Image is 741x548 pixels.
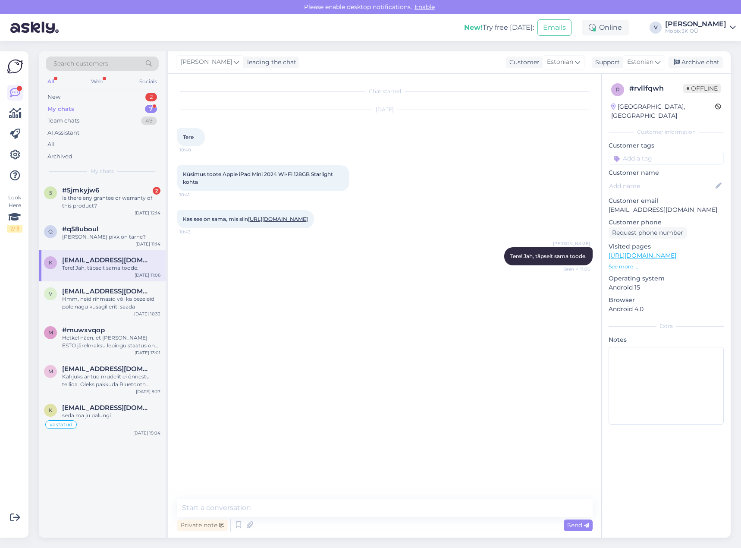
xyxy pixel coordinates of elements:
[7,58,23,75] img: Askly Logo
[62,233,160,241] div: [PERSON_NAME] pikk on tarne?
[183,134,194,140] span: Tere
[183,216,308,222] span: Kas see on sama, mis siin
[49,290,52,297] span: v
[134,311,160,317] div: [DATE] 16:33
[183,171,334,185] span: Küsimus toote Apple iPad Mini 2024 Wi-Fi 128GB Starlight kohta
[62,295,160,311] div: Hmm, neid rihmasid või ka bezeleid pole nagu kusagil eriti saada
[62,365,152,373] span: merekoolaa@gmail.com
[179,192,212,198] span: 10:41
[177,520,228,531] div: Private note
[138,76,159,87] div: Socials
[611,102,715,120] div: [GEOGRAPHIC_DATA], [GEOGRAPHIC_DATA]
[62,334,160,350] div: Hetkel näen, et [PERSON_NAME] ESTO järelmaksu lepingu staatus on "ootel". Palun võtke ühendust ES...
[62,225,98,233] span: #q58uboul
[62,264,160,272] div: Tere! Jah, täpselt sama toode.
[133,430,160,436] div: [DATE] 15:04
[141,117,157,125] div: 49
[609,168,724,177] p: Customer name
[609,227,687,239] div: Request phone number
[609,242,724,251] p: Visited pages
[547,57,573,67] span: Estonian
[7,225,22,233] div: 2 / 3
[62,326,105,334] span: #muwxvqop
[62,194,160,210] div: Is there any grantee or warranty of this product?
[609,283,724,292] p: Android 15
[62,256,152,264] span: kairi.rebane1@gmail.com
[135,272,160,278] div: [DATE] 11:06
[609,196,724,205] p: Customer email
[7,194,22,233] div: Look Here
[48,228,53,235] span: q
[464,23,483,31] b: New!
[47,129,79,137] div: AI Assistant
[135,350,160,356] div: [DATE] 13:01
[665,21,726,28] div: [PERSON_NAME]
[47,117,79,125] div: Team chats
[177,106,593,113] div: [DATE]
[179,229,212,235] span: 10:43
[179,147,212,153] span: 10:40
[62,404,152,412] span: kangrokarin@hot.ee
[609,205,724,214] p: [EMAIL_ADDRESS][DOMAIN_NAME]
[244,58,296,67] div: leading the chat
[609,322,724,330] div: Extra
[616,86,620,93] span: r
[553,240,590,247] span: [PERSON_NAME]
[412,3,437,11] span: Enable
[145,93,157,101] div: 2
[145,105,157,113] div: 7
[567,521,589,529] span: Send
[683,84,721,93] span: Offline
[537,19,571,36] button: Emails
[510,253,587,259] span: Tere! Jah, täpselt sama toode.
[609,263,724,271] p: See more ...
[609,141,724,150] p: Customer tags
[135,210,160,216] div: [DATE] 12:14
[53,59,108,68] span: Search customers
[609,335,724,344] p: Notes
[91,167,114,175] span: My chats
[153,187,160,195] div: 2
[181,57,232,67] span: [PERSON_NAME]
[136,388,160,395] div: [DATE] 9:27
[609,305,724,314] p: Android 4.0
[62,373,160,388] div: Kahjuks antud mudelit ei õnnestu tellida. Oleks pakkuda Bluetooth peakomplekt Fixed Talk 2 [URL][...
[629,83,683,94] div: # rvllfqwh
[48,329,53,336] span: m
[650,22,662,34] div: V
[609,252,676,259] a: [URL][DOMAIN_NAME]
[62,186,99,194] span: #5jmkyjw6
[609,152,724,165] input: Add a tag
[609,296,724,305] p: Browser
[558,266,590,272] span: Seen ✓ 11:06
[464,22,534,33] div: Try free [DATE]:
[49,259,53,266] span: k
[609,128,724,136] div: Customer information
[592,58,620,67] div: Support
[47,105,74,113] div: My chats
[62,287,152,295] span: valdokivimagi@hotmail.com
[89,76,104,87] div: Web
[627,57,653,67] span: Estonian
[582,20,629,35] div: Online
[62,412,160,419] div: seda ma ju palungi
[665,21,736,35] a: [PERSON_NAME]Mobix JK OÜ
[48,368,53,375] span: m
[47,152,72,161] div: Archived
[47,93,60,101] div: New
[609,218,724,227] p: Customer phone
[665,28,726,35] div: Mobix JK OÜ
[46,76,56,87] div: All
[177,88,593,95] div: Chat started
[506,58,540,67] div: Customer
[669,57,723,68] div: Archive chat
[47,140,55,149] div: All
[609,274,724,283] p: Operating system
[248,216,308,222] a: [URL][DOMAIN_NAME]
[49,189,52,196] span: 5
[49,407,53,413] span: k
[135,241,160,247] div: [DATE] 11:14
[609,181,714,191] input: Add name
[50,422,72,427] span: vastatud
